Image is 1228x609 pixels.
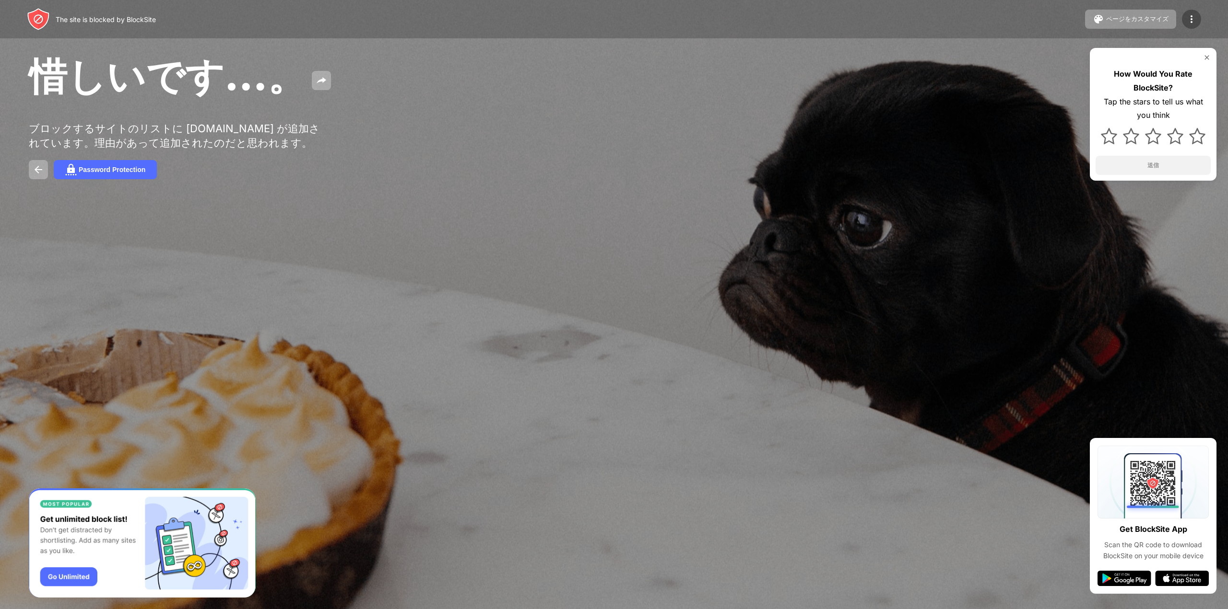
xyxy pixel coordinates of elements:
img: star.svg [1189,128,1205,144]
button: 送信 [1096,156,1211,175]
img: password.svg [65,164,77,175]
div: Get BlockSite App [1120,522,1187,536]
div: Scan the QR code to download BlockSite on your mobile device [1098,540,1209,561]
img: rate-us-close.svg [1203,54,1211,61]
img: qrcode.svg [1098,446,1209,518]
img: back.svg [33,164,44,175]
img: header-logo.svg [27,8,50,31]
img: share.svg [316,75,327,86]
img: google-play.svg [1098,571,1151,586]
div: Tap the stars to tell us what you think [1096,95,1211,123]
div: ページをカスタマイズ [1106,15,1169,23]
img: star.svg [1123,128,1139,144]
img: app-store.svg [1155,571,1209,586]
img: menu-icon.svg [1186,13,1197,25]
button: ページをカスタマイズ [1085,10,1176,29]
img: star.svg [1145,128,1161,144]
div: Password Protection [79,166,145,173]
span: 惜しいです…。 [29,53,306,99]
img: pallet.svg [1093,13,1104,25]
div: How Would You Rate BlockSite? [1096,67,1211,95]
div: ブロックするサイトのリストに [DOMAIN_NAME] が追加されています。理由があって追加されたのだと思われます。 [29,122,325,150]
img: star.svg [1101,128,1117,144]
img: star.svg [1167,128,1183,144]
button: Password Protection [54,160,157,179]
iframe: Banner [29,488,256,598]
div: The site is blocked by BlockSite [56,15,156,23]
